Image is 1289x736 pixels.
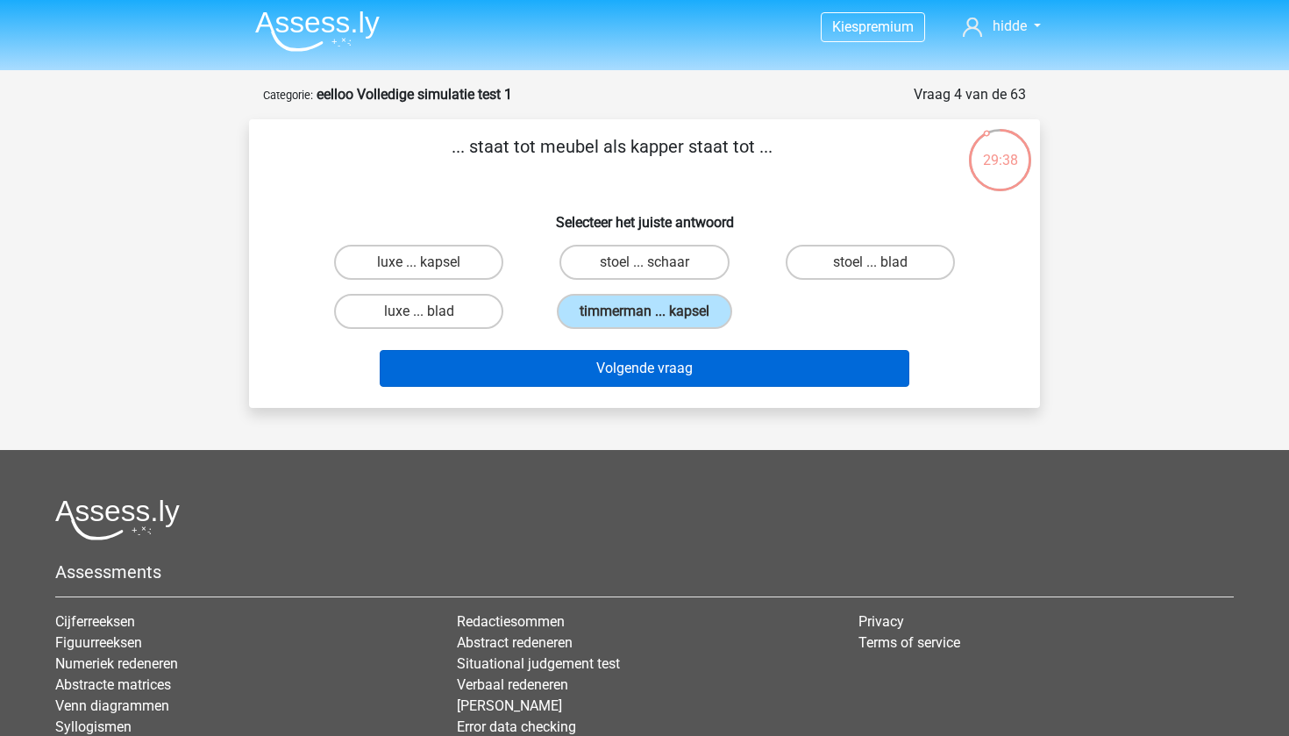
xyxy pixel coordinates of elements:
label: timmerman ... kapsel [557,294,732,329]
img: Assessly [255,11,380,52]
a: Verbaal redeneren [457,676,568,693]
a: Kiespremium [822,15,924,39]
a: Syllogismen [55,718,132,735]
span: Kies [832,18,858,35]
a: Abstract redeneren [457,634,573,651]
div: 29:38 [967,127,1033,171]
strong: eelloo Volledige simulatie test 1 [317,86,512,103]
a: [PERSON_NAME] [457,697,562,714]
img: Assessly logo [55,499,180,540]
a: Situational judgement test [457,655,620,672]
small: Categorie: [263,89,313,102]
span: premium [858,18,914,35]
a: Terms of service [858,634,960,651]
h6: Selecteer het juiste antwoord [277,200,1012,231]
h5: Assessments [55,561,1234,582]
a: Error data checking [457,718,576,735]
a: Cijferreeksen [55,613,135,630]
span: hidde [993,18,1027,34]
label: stoel ... blad [786,245,955,280]
div: Vraag 4 van de 63 [914,84,1026,105]
a: Redactiesommen [457,613,565,630]
label: stoel ... schaar [559,245,729,280]
button: Volgende vraag [380,350,910,387]
a: Numeriek redeneren [55,655,178,672]
label: luxe ... kapsel [334,245,503,280]
a: Figuurreeksen [55,634,142,651]
label: luxe ... blad [334,294,503,329]
a: hidde [956,16,1048,37]
a: Venn diagrammen [55,697,169,714]
a: Abstracte matrices [55,676,171,693]
p: ... staat tot meubel als kapper staat tot ... [277,133,946,186]
a: Privacy [858,613,904,630]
